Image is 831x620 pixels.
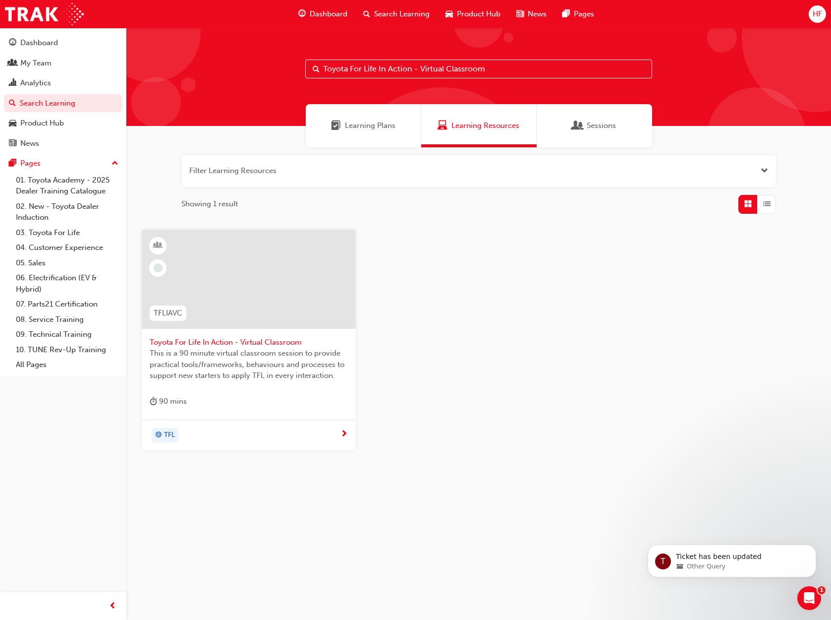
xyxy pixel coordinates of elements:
[562,8,570,20] span: pages-icon
[4,74,122,92] a: Analytics
[813,8,822,20] span: HF
[164,430,175,441] span: TFL
[150,337,348,348] span: Toyota For Life In Action - Virtual Classroom
[438,120,447,131] span: Learning Resources
[20,58,52,69] div: My Team
[20,37,58,49] div: Dashboard
[142,230,356,451] a: TFLIAVCToyota For Life In Action - Virtual ClassroomThis is a 90 minute virtual classroom session...
[554,4,602,24] a: pages-iconPages
[12,312,122,327] a: 08. Service Training
[306,104,421,147] a: Learning PlansLearning Plans
[12,297,122,312] a: 07. Parts21 Certification
[633,524,831,593] iframe: Intercom notifications message
[20,118,64,129] div: Product Hub
[9,139,16,148] span: news-icon
[4,32,122,154] button: DashboardMy TeamAnalyticsSearch LearningProduct HubNews
[516,8,524,20] span: news-icon
[4,54,122,72] a: My Team
[150,395,157,408] span: duration-icon
[181,198,238,210] span: Showing 1 result
[12,270,122,297] a: 06. Electrification (EV & Hybrid)
[12,199,122,225] a: 02. New - Toyota Dealer Induction
[155,239,162,252] span: learningResourceType_INSTRUCTOR_LED-icon
[12,173,122,199] a: 01. Toyota Academy - 2025 Dealer Training Catalogue
[4,114,122,132] a: Product Hub
[797,586,821,610] iframe: Intercom live chat
[9,159,16,168] span: pages-icon
[451,120,519,131] span: Learning Resources
[331,120,341,131] span: Learning Plans
[12,357,122,372] a: All Pages
[744,198,752,210] span: Grid
[12,225,122,241] a: 03. Toyota For Life
[9,99,16,108] span: search-icon
[574,8,594,20] span: Pages
[298,8,306,20] span: guage-icon
[20,138,39,149] div: News
[5,3,84,25] img: Trak
[761,165,768,177] button: Open the filter
[20,158,41,169] div: Pages
[9,79,16,88] span: chart-icon
[12,342,122,358] a: 10. TUNE Rev-Up Training
[20,77,51,89] div: Analytics
[12,255,122,271] a: 05. Sales
[150,395,187,408] div: 90 mins
[587,120,616,131] span: Sessions
[4,154,122,173] button: Pages
[154,308,182,319] span: TFLIAVC
[4,134,122,153] a: News
[508,4,554,24] a: news-iconNews
[9,39,16,48] span: guage-icon
[290,4,355,24] a: guage-iconDashboard
[154,263,163,272] span: learningRecordVerb_NONE-icon
[763,198,771,210] span: List
[9,59,16,68] span: people-icon
[4,94,122,113] a: Search Learning
[809,5,826,23] button: HF
[528,8,547,20] span: News
[355,4,438,24] a: search-iconSearch Learning
[310,8,347,20] span: Dashboard
[111,157,118,170] span: up-icon
[4,34,122,52] a: Dashboard
[438,4,508,24] a: car-iconProduct Hub
[363,8,370,20] span: search-icon
[155,429,162,442] span: target-icon
[9,119,16,128] span: car-icon
[421,104,537,147] a: Learning ResourcesLearning Resources
[109,600,116,613] span: prev-icon
[305,60,652,78] input: Search...
[374,8,430,20] span: Search Learning
[340,430,348,439] span: next-icon
[345,120,395,131] span: Learning Plans
[818,586,826,594] span: 1
[150,348,348,381] span: This is a 90 minute virtual classroom session to provide practical tools/frameworks, behaviours a...
[445,8,453,20] span: car-icon
[12,240,122,255] a: 04. Customer Experience
[313,63,320,75] span: Search
[537,104,652,147] a: SessionsSessions
[457,8,500,20] span: Product Hub
[12,327,122,342] a: 09. Technical Training
[573,120,583,131] span: Sessions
